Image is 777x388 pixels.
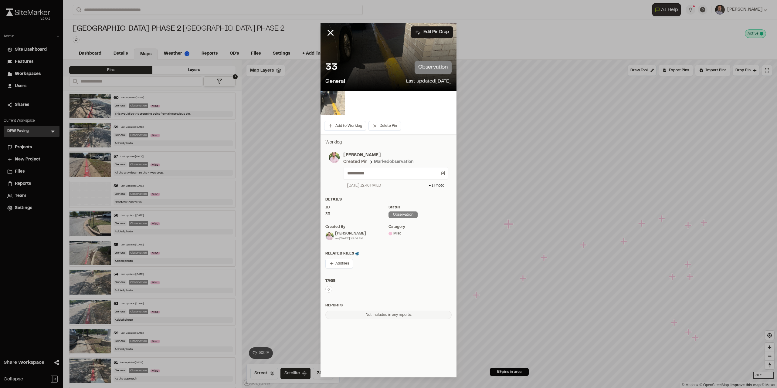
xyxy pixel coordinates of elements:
[388,211,418,218] div: observation
[343,159,367,165] div: Created Pin
[368,121,401,131] button: Delete Pin
[343,152,448,159] p: [PERSON_NAME]
[388,224,452,230] div: category
[324,121,366,131] button: Add to Worklog
[388,205,452,210] div: Status
[325,259,353,268] button: Addfiles
[325,311,452,319] div: Not included in any reports.
[388,231,452,236] div: Misc
[325,197,452,202] div: Details
[335,236,366,241] div: on [DATE] 12:46 PM
[321,91,345,115] img: file
[429,183,444,188] div: + 1 Photo
[325,286,332,293] button: Edit Tags
[329,152,340,163] img: photo
[335,261,349,266] span: Add files
[325,78,345,86] p: General
[325,224,388,230] div: Created by
[325,205,388,210] div: ID
[325,303,452,308] div: Reports
[325,211,388,217] div: 33
[374,159,413,165] div: Marked observation
[325,139,452,146] p: Worklog
[326,232,334,240] img: Sam Chance
[325,278,452,284] div: Tags
[325,251,359,256] span: Related Files
[406,78,452,86] p: Last updated [DATE]
[335,231,366,236] div: [PERSON_NAME]
[325,62,337,74] p: 33
[415,61,452,74] p: observation
[347,183,383,188] div: [DATE] 12:46 PM EDT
